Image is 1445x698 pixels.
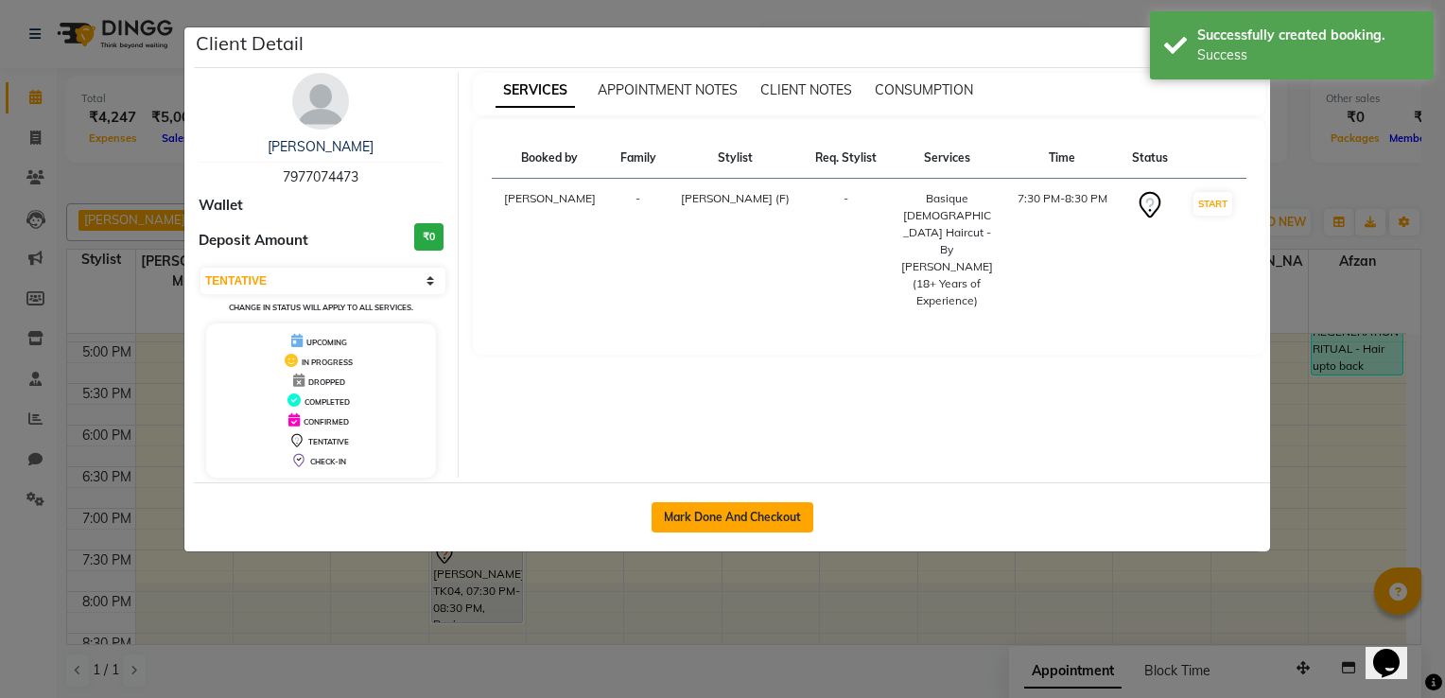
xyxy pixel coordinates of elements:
[199,195,243,217] span: Wallet
[305,397,350,407] span: COMPLETED
[308,377,345,387] span: DROPPED
[803,138,889,179] th: Req. Stylist
[492,179,609,322] td: [PERSON_NAME]
[229,303,413,312] small: Change in status will apply to all services.
[306,338,347,347] span: UPCOMING
[268,138,374,155] a: [PERSON_NAME]
[889,138,1005,179] th: Services
[414,223,444,251] h3: ₹0
[669,138,803,179] th: Stylist
[760,81,852,98] span: CLIENT NOTES
[652,502,813,532] button: Mark Done And Checkout
[1120,138,1179,179] th: Status
[1366,622,1426,679] iframe: chat widget
[496,74,575,108] span: SERVICES
[492,138,609,179] th: Booked by
[310,457,346,466] span: CHECK-IN
[1004,179,1120,322] td: 7:30 PM-8:30 PM
[196,29,304,58] h5: Client Detail
[308,437,349,446] span: TENTATIVE
[283,168,358,185] span: 7977074473
[608,138,668,179] th: Family
[681,191,790,205] span: [PERSON_NAME] (F)
[1197,45,1419,65] div: Success
[199,230,308,252] span: Deposit Amount
[1197,26,1419,45] div: Successfully created booking.
[875,81,973,98] span: CONSUMPTION
[302,358,353,367] span: IN PROGRESS
[304,417,349,427] span: CONFIRMED
[292,73,349,130] img: avatar
[598,81,738,98] span: APPOINTMENT NOTES
[1193,192,1232,216] button: START
[1004,138,1120,179] th: Time
[803,179,889,322] td: -
[900,190,994,309] div: Basique [DEMOGRAPHIC_DATA] Haircut - By [PERSON_NAME] (18+ Years of Experience)
[608,179,668,322] td: -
